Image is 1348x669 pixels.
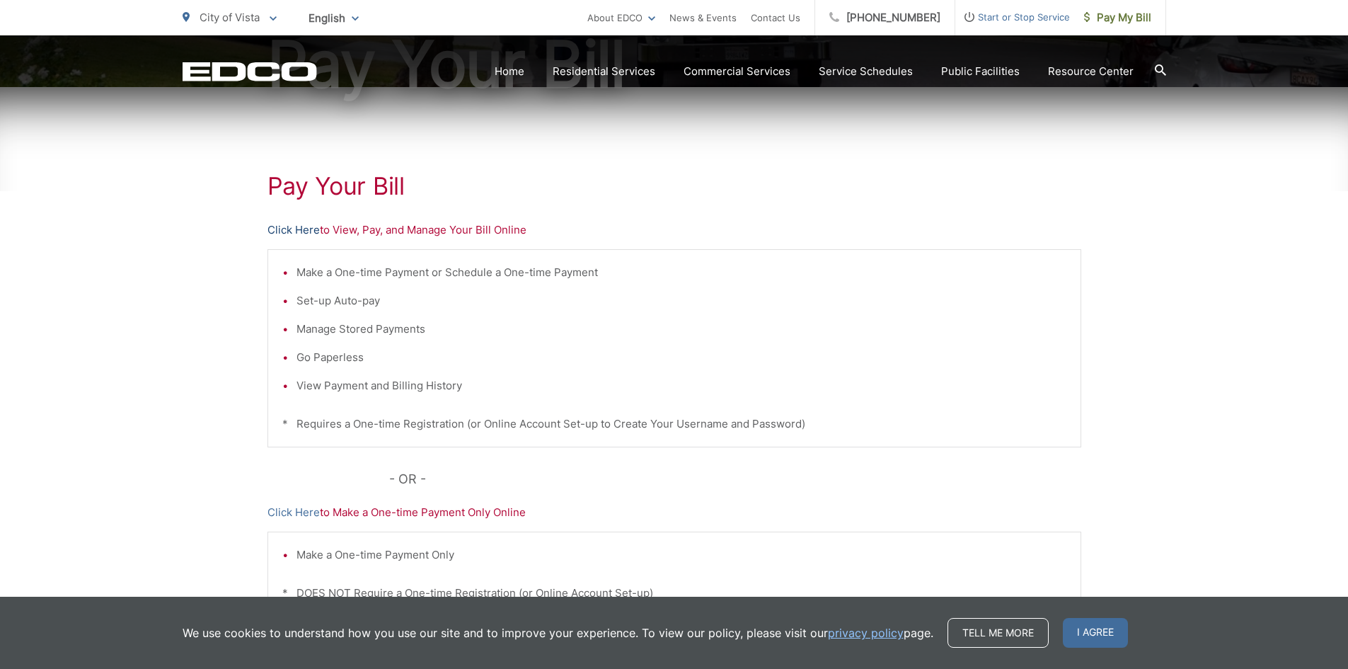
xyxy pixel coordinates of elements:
p: We use cookies to understand how you use our site and to improve your experience. To view our pol... [183,624,933,641]
li: Go Paperless [296,349,1066,366]
a: privacy policy [828,624,904,641]
p: * DOES NOT Require a One-time Registration (or Online Account Set-up) [282,585,1066,602]
p: * Requires a One-time Registration (or Online Account Set-up to Create Your Username and Password) [282,416,1066,433]
h1: Pay Your Bill [267,172,1081,200]
span: English [298,6,369,30]
a: Tell me more [947,618,1049,648]
a: Home [495,63,524,80]
a: About EDCO [587,9,655,26]
a: Public Facilities [941,63,1020,80]
span: City of Vista [200,11,260,24]
a: News & Events [669,9,737,26]
a: Residential Services [553,63,655,80]
li: Set-up Auto-pay [296,292,1066,309]
a: Service Schedules [819,63,913,80]
li: Manage Stored Payments [296,321,1066,338]
li: View Payment and Billing History [296,377,1066,394]
a: Resource Center [1048,63,1134,80]
li: Make a One-time Payment or Schedule a One-time Payment [296,264,1066,281]
a: EDCD logo. Return to the homepage. [183,62,317,81]
p: - OR - [389,469,1081,490]
p: to View, Pay, and Manage Your Bill Online [267,222,1081,239]
a: Contact Us [751,9,800,26]
a: Click Here [267,222,320,239]
a: Click Here [267,504,320,521]
span: I agree [1063,618,1128,648]
span: Pay My Bill [1084,9,1151,26]
li: Make a One-time Payment Only [296,547,1066,564]
p: to Make a One-time Payment Only Online [267,504,1081,521]
a: Commercial Services [684,63,790,80]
